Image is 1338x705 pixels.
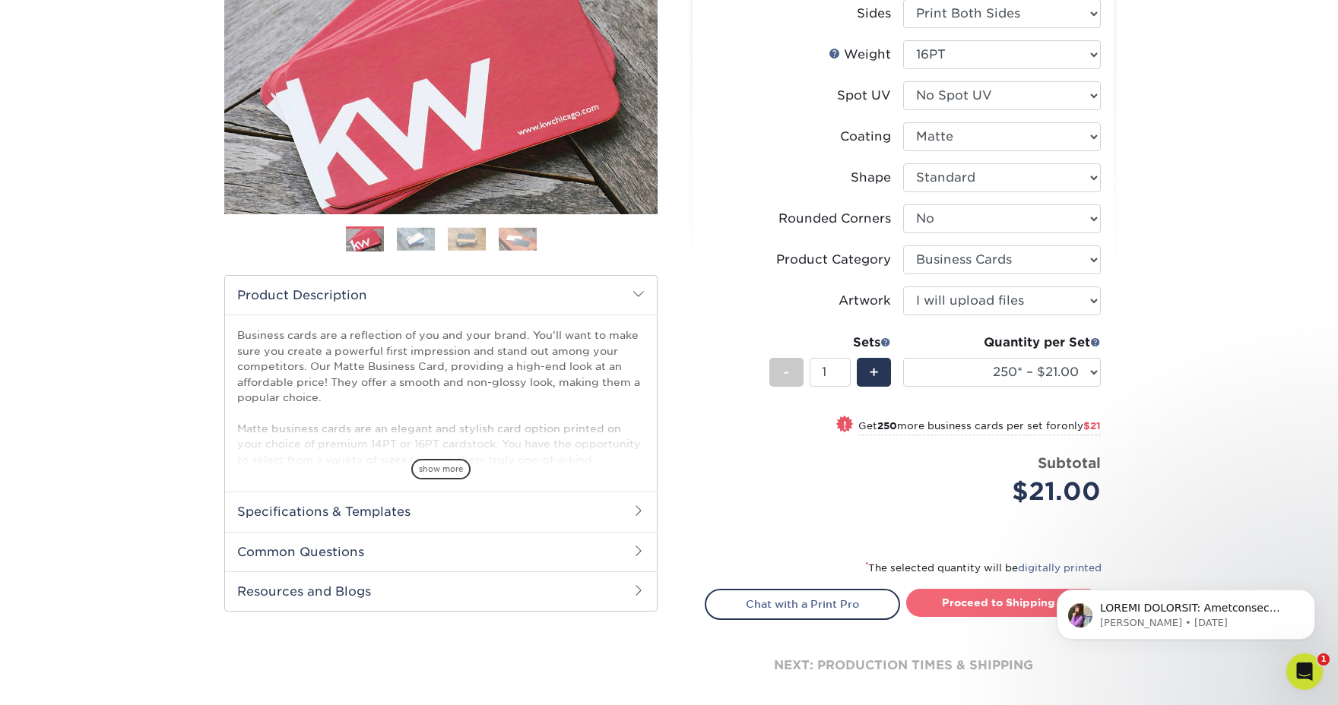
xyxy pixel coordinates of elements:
[1034,558,1338,664] iframe: Intercom notifications message
[865,562,1102,574] small: The selected quantity will be
[225,571,657,611] h2: Resources and Blogs
[869,361,879,384] span: +
[1018,562,1102,574] a: digitally printed
[1083,420,1101,432] span: $21
[397,227,435,251] img: Business Cards 02
[778,210,891,228] div: Rounded Corners
[783,361,790,384] span: -
[903,334,1101,352] div: Quantity per Set
[877,420,897,432] strong: 250
[346,221,384,259] img: Business Cards 01
[851,169,891,187] div: Shape
[1317,653,1330,665] span: 1
[858,420,1101,435] small: Get more business cards per set for
[829,46,891,64] div: Weight
[499,227,537,251] img: Business Cards 04
[225,492,657,531] h2: Specifications & Templates
[225,532,657,571] h2: Common Questions
[776,251,891,269] div: Product Category
[411,459,471,479] span: show more
[237,327,645,544] p: Business cards are a reflection of you and your brand. You'll want to make sure you create a powe...
[915,473,1101,510] div: $21.00
[843,417,847,433] span: !
[1061,420,1101,432] span: only
[448,227,486,251] img: Business Cards 03
[837,87,891,105] div: Spot UV
[906,589,1102,616] a: Proceed to Shipping
[840,128,891,146] div: Coating
[705,589,900,619] a: Chat with a Print Pro
[857,5,891,23] div: Sides
[769,334,891,352] div: Sets
[1286,653,1323,690] iframe: Intercom live chat
[225,276,657,315] h2: Product Description
[1038,454,1101,471] strong: Subtotal
[66,58,262,72] p: Message from Erica, sent 3d ago
[839,292,891,310] div: Artwork
[66,44,262,645] span: LOREMI DOLORSIT: Ametconsec Adipi 09349-22029-80994 Elits doe tem incidid utla etdol magna aliq E...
